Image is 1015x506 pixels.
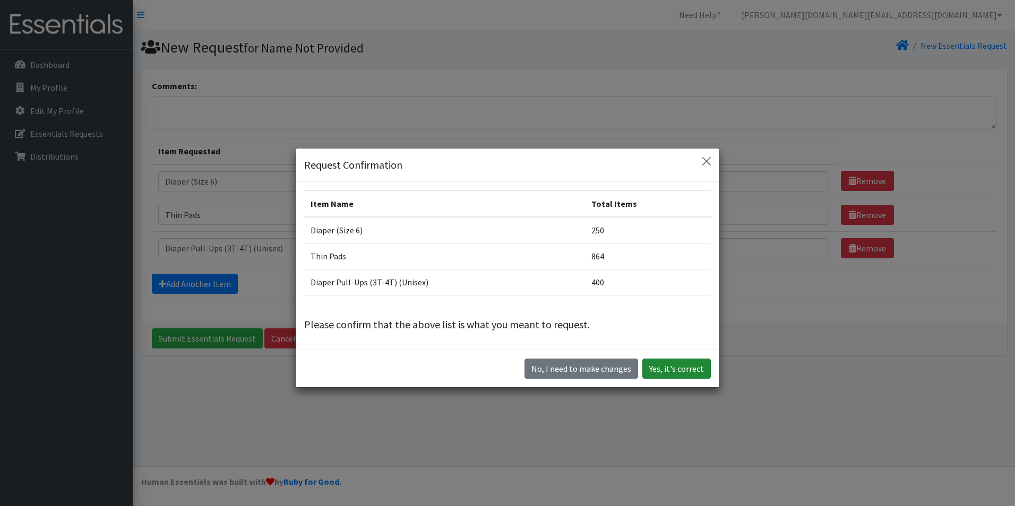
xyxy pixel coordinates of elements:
h5: Request Confirmation [304,157,402,173]
button: No I need to make changes [524,359,638,379]
p: Please confirm that the above list is what you meant to request. [304,317,711,333]
button: Close [698,153,715,170]
td: Diaper Pull-Ups (3T-4T) (Unisex) [304,269,585,295]
button: Yes, it's correct [642,359,711,379]
td: 250 [585,217,711,243]
td: 864 [585,243,711,269]
td: Diaper (Size 6) [304,217,585,243]
td: 400 [585,269,711,295]
th: Total Items [585,191,711,217]
th: Item Name [304,191,585,217]
td: Thin Pads [304,243,585,269]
